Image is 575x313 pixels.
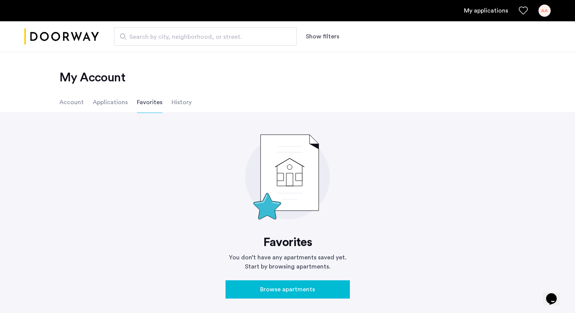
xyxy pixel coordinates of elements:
[306,32,339,41] button: Show or hide filters
[93,92,128,113] li: Applications
[129,32,275,41] span: Search by city, neighborhood, or street.
[24,22,99,51] a: Cazamio logo
[24,22,99,51] img: logo
[260,285,315,294] span: Browse apartments
[59,70,516,85] h2: My Account
[226,235,350,250] h2: Favorites
[59,92,84,113] li: Account
[172,92,192,113] li: History
[137,92,162,113] li: Favorites
[226,253,350,271] p: You don’t have any apartments saved yet. Start by browsing apartments.
[543,283,567,305] iframe: chat widget
[464,6,508,15] a: My application
[538,5,551,17] div: AA
[226,280,350,299] button: button
[114,27,297,46] input: Apartment Search
[519,6,528,15] a: Favorites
